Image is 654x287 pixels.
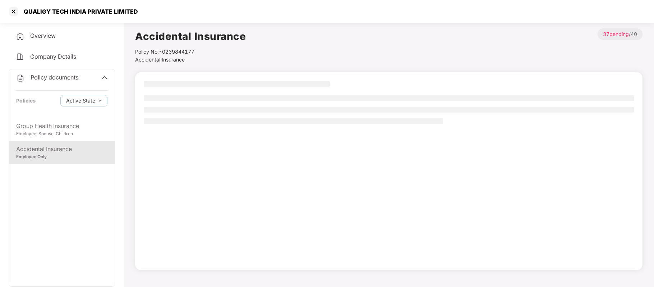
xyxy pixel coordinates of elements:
[60,95,107,106] button: Active Statedown
[16,53,24,61] img: svg+xml;base64,PHN2ZyB4bWxucz0iaHR0cDovL3d3dy53My5vcmcvMjAwMC9zdmciIHdpZHRoPSIyNCIgaGVpZ2h0PSIyNC...
[135,56,185,63] span: Accidental Insurance
[66,97,95,105] span: Active State
[31,74,78,81] span: Policy documents
[16,122,107,131] div: Group Health Insurance
[16,154,107,160] div: Employee Only
[19,8,138,15] div: QUALIGY TECH INDIA PRIVATE LIMITED
[16,74,25,82] img: svg+xml;base64,PHN2ZyB4bWxucz0iaHR0cDovL3d3dy53My5vcmcvMjAwMC9zdmciIHdpZHRoPSIyNCIgaGVpZ2h0PSIyNC...
[135,48,246,56] div: Policy No.- 0239844177
[603,31,629,37] span: 37 pending
[102,74,107,80] span: up
[16,97,36,105] div: Policies
[16,145,107,154] div: Accidental Insurance
[16,32,24,41] img: svg+xml;base64,PHN2ZyB4bWxucz0iaHR0cDovL3d3dy53My5vcmcvMjAwMC9zdmciIHdpZHRoPSIyNCIgaGVpZ2h0PSIyNC...
[16,131,107,137] div: Employee, Spouse, Children
[30,53,76,60] span: Company Details
[98,99,102,103] span: down
[135,28,246,44] h1: Accidental Insurance
[598,28,643,40] p: / 40
[30,32,56,39] span: Overview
